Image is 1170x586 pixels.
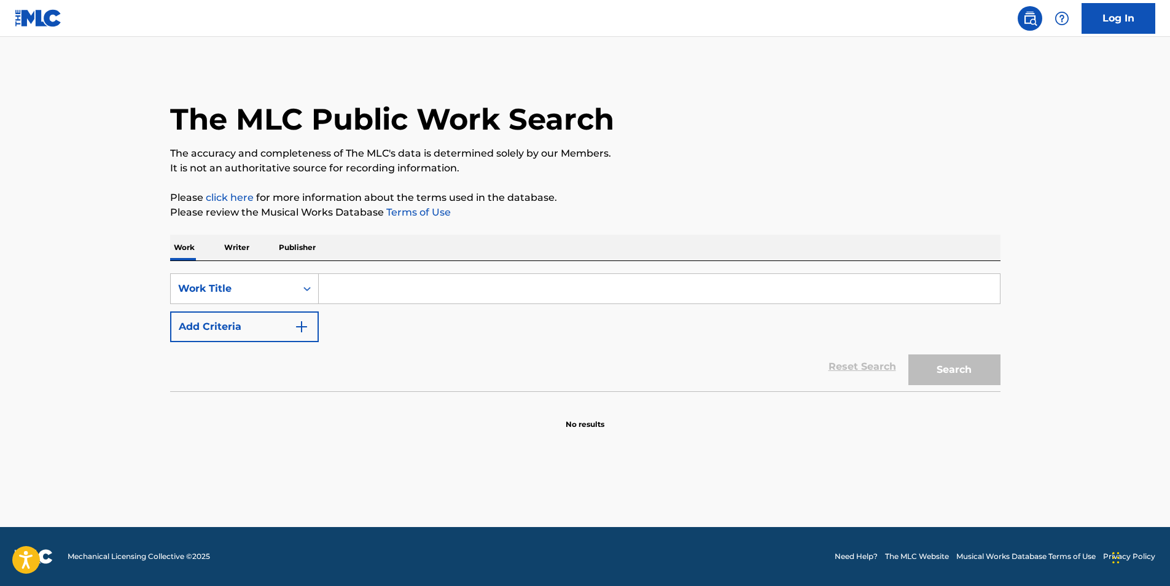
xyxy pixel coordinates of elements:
img: 9d2ae6d4665cec9f34b9.svg [294,319,309,334]
a: Terms of Use [384,206,451,218]
iframe: Chat Widget [1109,527,1170,586]
p: Work [170,235,198,260]
p: Writer [220,235,253,260]
button: Add Criteria [170,311,319,342]
a: Public Search [1018,6,1042,31]
p: No results [566,404,604,430]
a: Need Help? [835,551,878,562]
a: click here [206,192,254,203]
a: Log In [1082,3,1155,34]
p: Publisher [275,235,319,260]
a: Privacy Policy [1103,551,1155,562]
h1: The MLC Public Work Search [170,101,614,138]
p: Please review the Musical Works Database [170,205,1000,220]
img: MLC Logo [15,9,62,27]
p: The accuracy and completeness of The MLC's data is determined solely by our Members. [170,146,1000,161]
form: Search Form [170,273,1000,391]
img: help [1055,11,1069,26]
img: search [1023,11,1037,26]
a: Musical Works Database Terms of Use [956,551,1096,562]
div: Work Title [178,281,289,296]
p: It is not an authoritative source for recording information. [170,161,1000,176]
span: Mechanical Licensing Collective © 2025 [68,551,210,562]
p: Please for more information about the terms used in the database. [170,190,1000,205]
a: The MLC Website [885,551,949,562]
div: Help [1050,6,1074,31]
div: Drag [1112,539,1120,576]
img: logo [15,549,53,564]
